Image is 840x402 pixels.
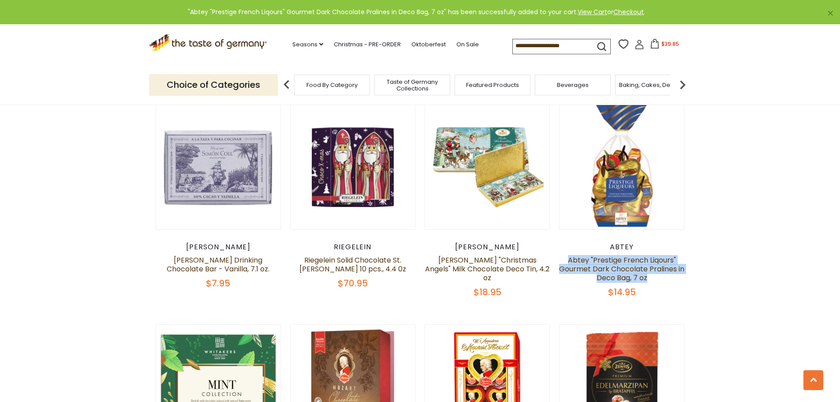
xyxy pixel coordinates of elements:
[156,243,281,252] div: [PERSON_NAME]
[613,8,644,16] a: Checkout
[828,11,833,16] a: ×
[674,76,691,94] img: next arrow
[291,105,415,229] img: Riegelein Solid Chocolate St. Nicholas 10 pcs., 4.4 0z
[290,243,416,252] div: Riegelein
[560,105,684,229] img: Abtey "Prestige French Liqours" Gourmet Dark Chocolate Pralines in Deco Bag, 7 oz
[292,40,323,49] a: Seasons
[474,286,501,298] span: $18.95
[411,40,446,49] a: Oktoberfest
[425,243,550,252] div: [PERSON_NAME]
[167,255,269,274] a: [PERSON_NAME] Drinking Chocolate Bar - Vanilla, 7.1 oz.
[334,40,401,49] a: Christmas - PRE-ORDER
[661,40,679,48] span: $39.85
[206,277,230,289] span: $7.95
[646,39,683,52] button: $39.85
[559,255,684,283] a: Abtey "Prestige French Liqours" Gourmet Dark Chocolate Pralines in Deco Bag, 7 oz
[608,286,636,298] span: $14.95
[306,82,358,88] a: Food By Category
[377,79,448,92] a: Taste of Germany Collections
[456,40,479,49] a: On Sale
[149,74,278,96] p: Choice of Categories
[425,255,549,283] a: [PERSON_NAME] "Christmas Angels" Milk Chocolate Deco Tin, 4.2 oz
[338,277,368,289] span: $70.95
[578,8,607,16] a: View Cart
[466,82,519,88] a: Featured Products
[557,82,589,88] a: Beverages
[7,7,826,17] div: "Abtey "Prestige French Liqours" Gourmet Dark Chocolate Pralines in Deco Bag, 7 oz" has been succ...
[299,255,406,274] a: Riegelein Solid Chocolate St. [PERSON_NAME] 10 pcs., 4.4 0z
[156,105,281,229] img: Simón Coll Drinking Chocolate Bar - Vanilla, 7.1 oz.
[619,82,687,88] a: Baking, Cakes, Desserts
[278,76,295,94] img: previous arrow
[559,243,685,252] div: Abtey
[425,105,550,229] img: Heidel "Christmas Angels" Milk Chocolate Deco Tin, 4.2 oz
